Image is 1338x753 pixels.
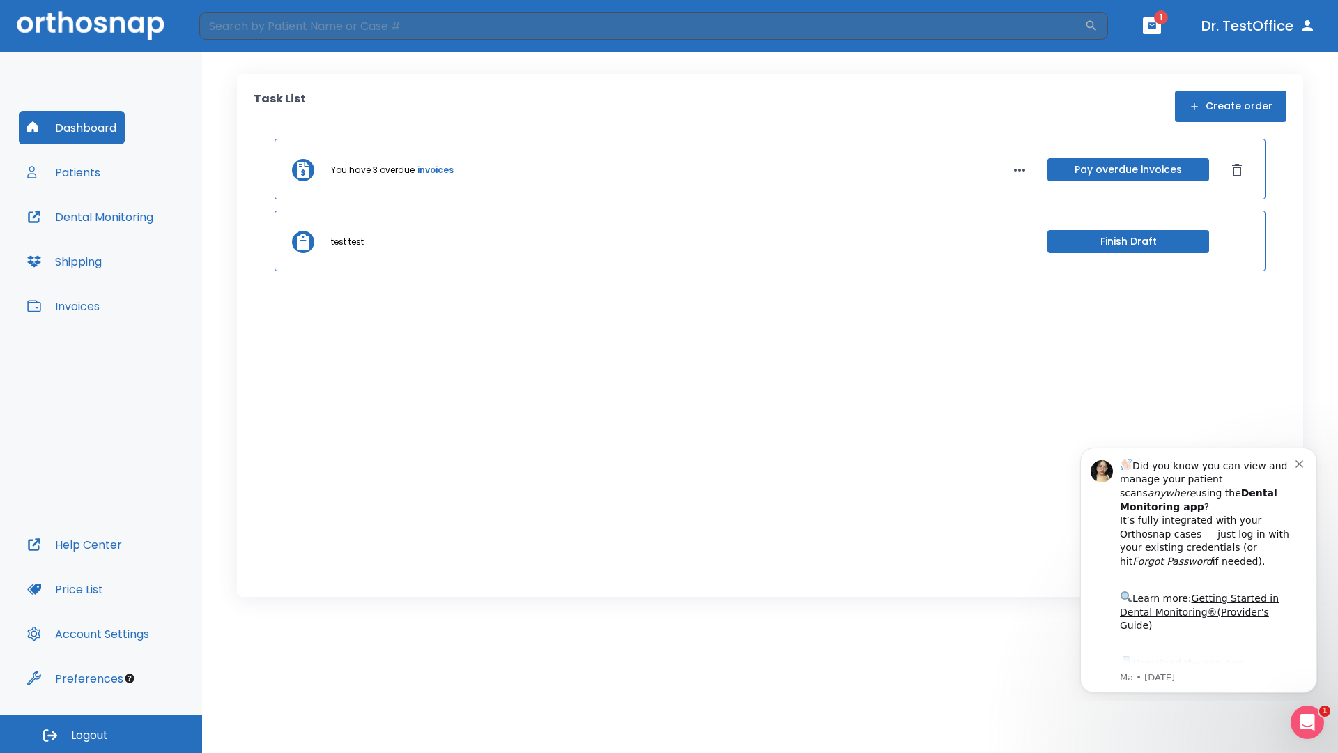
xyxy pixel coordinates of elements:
[71,728,108,743] span: Logout
[1196,13,1321,38] button: Dr. TestOffice
[417,164,454,176] a: invoices
[17,11,164,40] img: Orthosnap
[331,236,364,248] p: test test
[19,617,157,651] button: Account Settings
[254,91,306,122] p: Task List
[1154,10,1168,24] span: 1
[19,200,162,234] button: Dental Monitoring
[1059,435,1338,701] iframe: Intercom notifications message
[19,155,109,189] button: Patients
[61,222,185,248] a: App Store
[123,672,136,685] div: Tooltip anchor
[19,662,132,695] button: Preferences
[61,219,236,290] div: Download the app: | ​ Let us know if you need help getting started!
[331,164,415,176] p: You have 3 overdue
[19,111,125,144] button: Dashboard
[61,236,236,249] p: Message from Ma, sent 6w ago
[19,572,111,606] button: Price List
[19,289,108,323] button: Invoices
[19,245,110,278] button: Shipping
[1047,158,1209,181] button: Pay overdue invoices
[1047,230,1209,253] button: Finish Draft
[1319,706,1330,717] span: 1
[19,528,130,561] button: Help Center
[1175,91,1286,122] button: Create order
[1226,159,1248,181] button: Dismiss
[1291,706,1324,739] iframe: Intercom live chat
[236,22,247,33] button: Dismiss notification
[199,12,1084,40] input: Search by Patient Name or Case #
